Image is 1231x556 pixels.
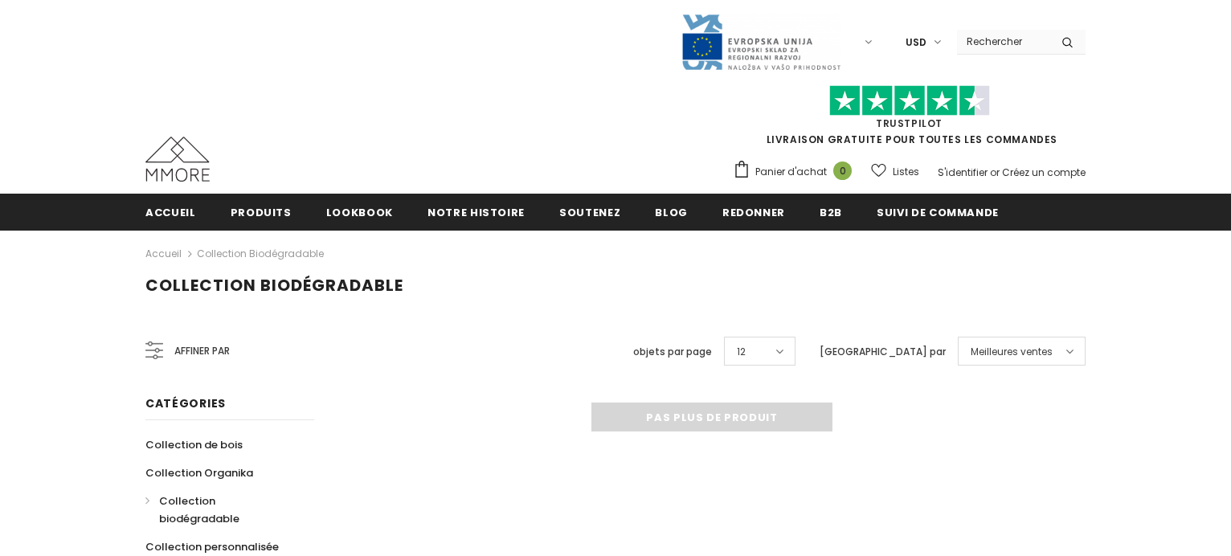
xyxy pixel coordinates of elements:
[633,344,712,360] label: objets par page
[145,194,196,230] a: Accueil
[145,437,243,452] span: Collection de bois
[877,194,999,230] a: Suivi de commande
[681,35,841,48] a: Javni Razpis
[145,465,253,480] span: Collection Organika
[1002,166,1086,179] a: Créez un compte
[145,274,403,296] span: Collection biodégradable
[145,244,182,264] a: Accueil
[906,35,926,51] span: USD
[159,493,239,526] span: Collection biodégradable
[737,344,746,360] span: 12
[326,194,393,230] a: Lookbook
[427,194,525,230] a: Notre histoire
[722,194,785,230] a: Redonner
[876,117,943,130] a: TrustPilot
[145,487,297,533] a: Collection biodégradable
[559,194,620,230] a: soutenez
[197,247,324,260] a: Collection biodégradable
[145,395,226,411] span: Catégories
[655,205,688,220] span: Blog
[990,166,1000,179] span: or
[971,344,1053,360] span: Meilleures ventes
[829,85,990,117] img: Faites confiance aux étoiles pilotes
[145,205,196,220] span: Accueil
[820,344,946,360] label: [GEOGRAPHIC_DATA] par
[145,137,210,182] img: Cas MMORE
[820,194,842,230] a: B2B
[231,205,292,220] span: Produits
[938,166,988,179] a: S'identifier
[733,160,860,184] a: Panier d'achat 0
[145,431,243,459] a: Collection de bois
[877,205,999,220] span: Suivi de commande
[755,164,827,180] span: Panier d'achat
[655,194,688,230] a: Blog
[820,205,842,220] span: B2B
[722,205,785,220] span: Redonner
[145,459,253,487] a: Collection Organika
[733,92,1086,146] span: LIVRAISON GRATUITE POUR TOUTES LES COMMANDES
[145,539,279,554] span: Collection personnalisée
[957,30,1049,53] input: Search Site
[871,157,919,186] a: Listes
[893,164,919,180] span: Listes
[326,205,393,220] span: Lookbook
[833,161,852,180] span: 0
[231,194,292,230] a: Produits
[681,13,841,72] img: Javni Razpis
[427,205,525,220] span: Notre histoire
[174,342,230,360] span: Affiner par
[559,205,620,220] span: soutenez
